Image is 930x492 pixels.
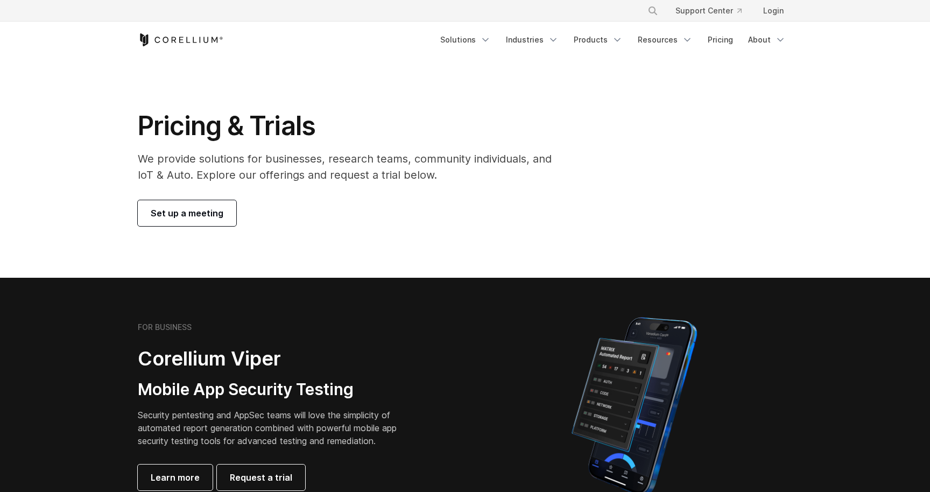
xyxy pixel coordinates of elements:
a: Industries [499,30,565,50]
span: Set up a meeting [151,207,223,220]
h1: Pricing & Trials [138,110,567,142]
h2: Corellium Viper [138,347,413,371]
a: Learn more [138,465,213,490]
button: Search [643,1,663,20]
p: We provide solutions for businesses, research teams, community individuals, and IoT & Auto. Explo... [138,151,567,183]
span: Request a trial [230,471,292,484]
a: Set up a meeting [138,200,236,226]
a: Login [755,1,792,20]
h3: Mobile App Security Testing [138,379,413,400]
a: Support Center [667,1,750,20]
div: Navigation Menu [434,30,792,50]
a: Corellium Home [138,33,223,46]
a: About [742,30,792,50]
a: Products [567,30,629,50]
h6: FOR BUSINESS [138,322,192,332]
span: Learn more [151,471,200,484]
a: Request a trial [217,465,305,490]
a: Resources [631,30,699,50]
a: Solutions [434,30,497,50]
div: Navigation Menu [635,1,792,20]
a: Pricing [701,30,739,50]
p: Security pentesting and AppSec teams will love the simplicity of automated report generation comb... [138,409,413,447]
